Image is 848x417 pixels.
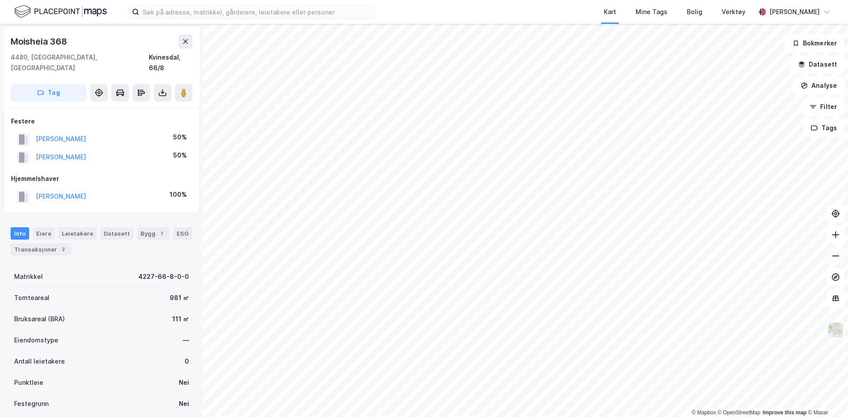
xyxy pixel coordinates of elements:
div: Bruksareal (BRA) [14,314,65,324]
div: Eiendomstype [14,335,58,346]
div: Datasett [100,227,133,240]
div: Moisheia 368 [11,34,69,49]
div: 2 [59,245,68,254]
div: 4227-66-8-0-0 [138,271,189,282]
input: Søk på adresse, matrikkel, gårdeiere, leietakere eller personer [139,5,375,19]
img: logo.f888ab2527a4732fd821a326f86c7f29.svg [14,4,107,19]
div: Matrikkel [14,271,43,282]
button: Tags [803,119,844,137]
div: [PERSON_NAME] [769,7,820,17]
div: Mine Tags [636,7,667,17]
div: — [183,335,189,346]
div: 50% [173,150,187,161]
div: 50% [173,132,187,143]
a: OpenStreetMap [718,409,761,416]
div: Punktleie [14,377,43,388]
div: Tomteareal [14,293,49,303]
div: ESG [173,227,192,240]
a: Mapbox [692,409,716,416]
div: Kart [604,7,616,17]
div: 100% [170,189,187,200]
img: Z [827,322,844,338]
button: Bokmerker [785,34,844,52]
div: Info [11,227,29,240]
a: Improve this map [763,409,806,416]
div: Festere [11,116,192,127]
div: 0 [185,356,189,367]
div: Kontrollprogram for chat [804,375,848,417]
div: Bolig [687,7,702,17]
div: Hjemmelshaver [11,173,192,184]
button: Analyse [793,77,844,94]
div: Leietakere [58,227,97,240]
div: Bygg [137,227,170,240]
div: 1 [157,229,166,238]
button: Tag [11,84,87,101]
div: Verktøy [722,7,746,17]
div: 981 ㎡ [170,293,189,303]
div: Eiere [33,227,55,240]
iframe: Chat Widget [804,375,848,417]
div: Nei [179,377,189,388]
div: 4480, [GEOGRAPHIC_DATA], [GEOGRAPHIC_DATA] [11,52,149,73]
div: Kvinesdal, 66/8 [149,52,193,73]
button: Datasett [791,56,844,73]
button: Filter [802,98,844,116]
div: Nei [179,398,189,409]
div: Festegrunn [14,398,49,409]
div: 111 ㎡ [172,314,189,324]
div: Transaksjoner [11,243,71,255]
div: Antall leietakere [14,356,65,367]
